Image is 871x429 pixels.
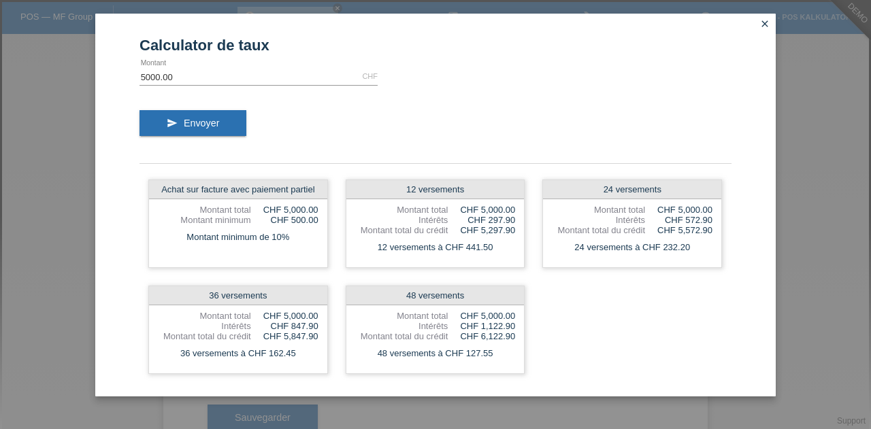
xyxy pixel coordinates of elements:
[355,225,448,235] div: Montant total du crédit
[756,17,774,33] a: close
[645,225,712,235] div: CHF 5,572.90
[355,311,448,321] div: Montant total
[355,205,448,215] div: Montant total
[184,118,219,128] span: Envoyer
[448,215,515,225] div: CHF 297.90
[149,180,327,199] div: Achat sur facture avec paiement partiel
[251,205,318,215] div: CHF 5,000.00
[448,205,515,215] div: CHF 5,000.00
[158,311,251,321] div: Montant total
[251,311,318,321] div: CHF 5,000.00
[158,205,251,215] div: Montant total
[543,239,721,256] div: 24 versements à CHF 232.20
[645,215,712,225] div: CHF 572.90
[355,215,448,225] div: Intérêts
[139,37,732,54] h1: Calculator de taux
[149,345,327,362] div: 36 versements à CHF 162.45
[346,345,525,362] div: 48 versements à CHF 127.55
[158,331,251,341] div: Montant total du crédit
[448,311,515,321] div: CHF 5,000.00
[362,72,378,80] div: CHF
[251,331,318,341] div: CHF 5,847.90
[448,321,515,331] div: CHF 1,122.90
[552,215,645,225] div: Intérêts
[346,239,525,256] div: 12 versements à CHF 441.50
[139,110,246,136] button: send Envoyer
[346,180,525,199] div: 12 versements
[552,205,645,215] div: Montant total
[759,18,770,29] i: close
[543,180,721,199] div: 24 versements
[158,215,251,225] div: Montant minimum
[149,228,327,246] div: Montant minimum de 10%
[355,331,448,341] div: Montant total du crédit
[645,205,712,215] div: CHF 5,000.00
[355,321,448,331] div: Intérêts
[448,331,515,341] div: CHF 6,122.90
[149,286,327,305] div: 36 versements
[448,225,515,235] div: CHF 5,297.90
[552,225,645,235] div: Montant total du crédit
[158,321,251,331] div: Intérêts
[251,215,318,225] div: CHF 500.00
[167,118,178,128] i: send
[346,286,525,305] div: 48 versements
[251,321,318,331] div: CHF 847.90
